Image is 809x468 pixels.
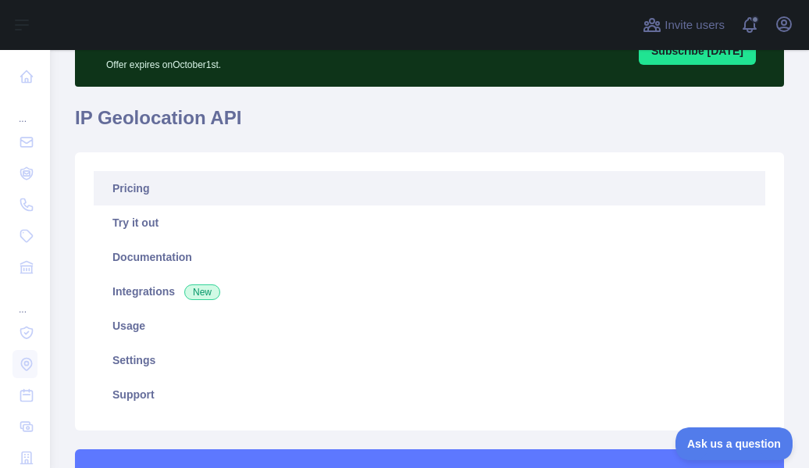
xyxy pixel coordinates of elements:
div: ... [12,284,37,316]
div: ... [12,94,37,125]
a: Usage [94,309,765,343]
iframe: Toggle Customer Support [675,427,793,460]
button: Subscribe [DATE] [639,37,756,65]
span: Invite users [665,16,725,34]
a: Try it out [94,205,765,240]
a: Settings [94,343,765,377]
p: Offer expires on October 1st. [106,52,535,71]
span: New [184,284,220,300]
a: Documentation [94,240,765,274]
button: Invite users [640,13,728,38]
h1: IP Geolocation API [75,105,784,143]
a: Integrations New [94,274,765,309]
a: Pricing [94,171,765,205]
a: Support [94,377,765,412]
